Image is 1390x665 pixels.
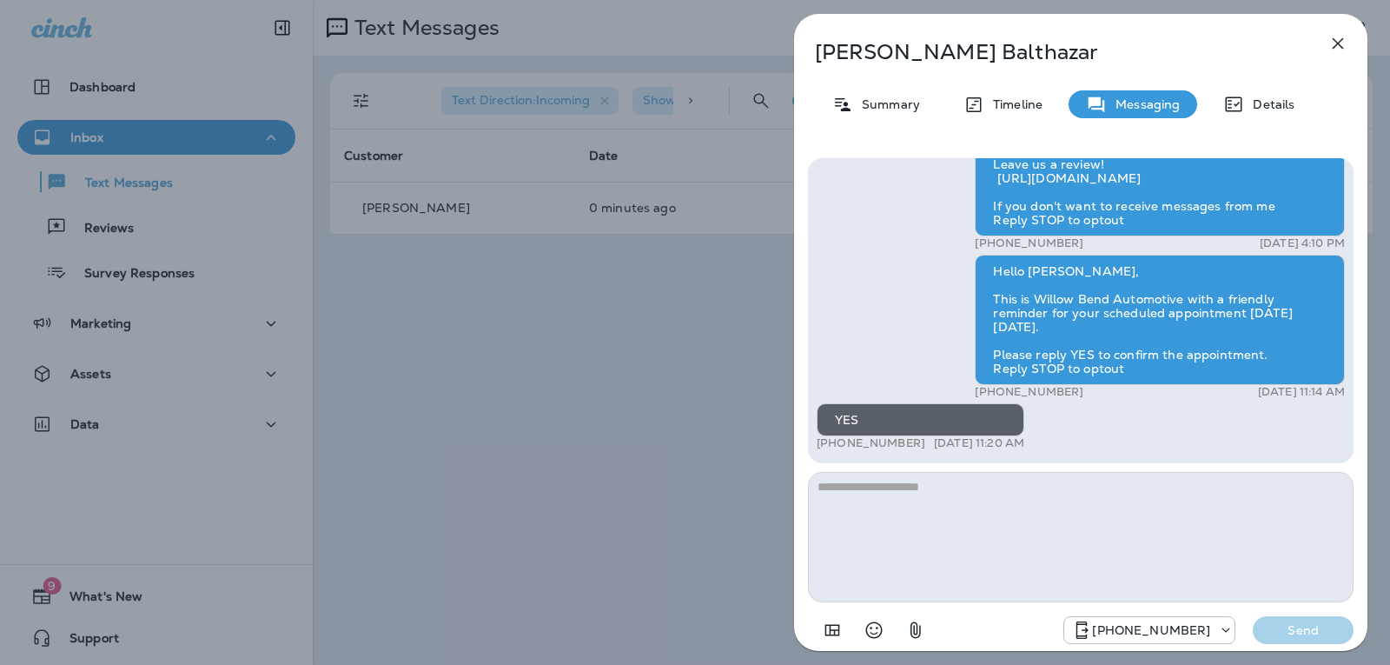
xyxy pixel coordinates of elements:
[857,613,891,648] button: Select an emoji
[815,613,850,648] button: Add in a premade template
[1092,623,1210,637] p: [PHONE_NUMBER]
[815,40,1289,64] p: [PERSON_NAME] Balthazar
[1258,385,1345,399] p: [DATE] 11:14 AM
[934,436,1024,450] p: [DATE] 11:20 AM
[817,403,1024,436] div: YES
[853,97,920,111] p: Summary
[1260,236,1345,250] p: [DATE] 4:10 PM
[817,436,925,450] p: [PHONE_NUMBER]
[975,236,1083,250] p: [PHONE_NUMBER]
[1244,97,1294,111] p: Details
[1064,620,1234,641] div: +1 (813) 497-4455
[975,255,1345,385] div: Hello [PERSON_NAME], This is Willow Bend Automotive with a friendly reminder for your scheduled a...
[975,385,1083,399] p: [PHONE_NUMBER]
[1107,97,1180,111] p: Messaging
[984,97,1042,111] p: Timeline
